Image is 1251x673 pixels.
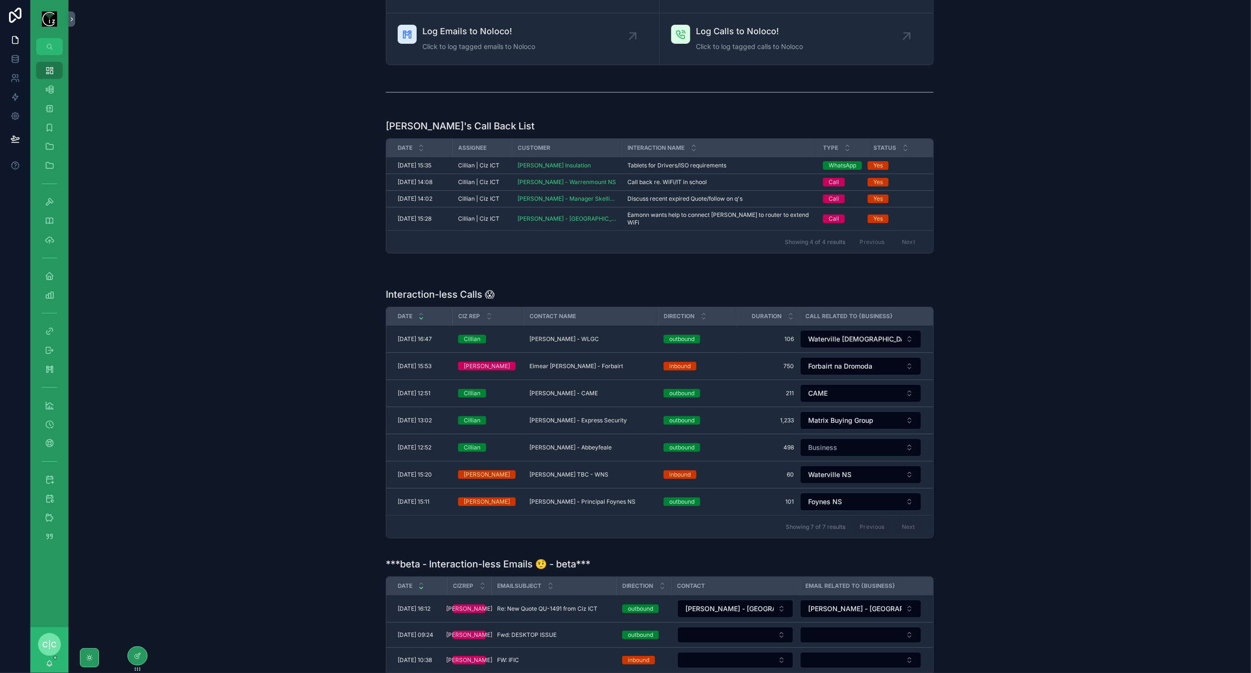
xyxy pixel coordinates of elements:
[823,195,862,203] a: Call
[669,335,694,343] div: outbound
[497,605,611,613] a: Re: New Quote QU-1491 from Ciz ICT
[669,497,694,506] div: outbound
[464,470,510,479] div: [PERSON_NAME]
[497,631,557,639] span: Fwd: DESKTOP ISSUE
[823,215,862,223] a: Call
[398,582,412,590] span: Date
[398,390,447,397] a: [DATE] 12:51
[829,215,839,223] div: Call
[446,656,492,664] div: [PERSON_NAME]
[664,389,732,398] a: outbound
[627,195,743,203] span: Discuss recent expired Quote/follow on q's
[497,656,519,664] span: FW: IFIC
[42,639,57,650] span: C|C
[622,631,665,639] a: outbound
[398,362,431,370] span: [DATE] 15:53
[529,417,652,424] a: [PERSON_NAME] - Express Security
[622,656,665,664] a: inbound
[696,42,803,51] span: Click to log tagged calls to Noloco
[518,215,616,223] span: [PERSON_NAME] - [GEOGRAPHIC_DATA]
[873,178,883,186] div: Yes
[464,362,510,371] div: [PERSON_NAME]
[398,471,432,478] span: [DATE] 15:20
[743,362,794,370] a: 750
[685,604,774,614] span: [PERSON_NAME] - [GEOGRAPHIC_DATA]
[800,411,922,430] a: Select Button
[808,334,902,344] span: Waterville [DEMOGRAPHIC_DATA] Golf Club ([GEOGRAPHIC_DATA])
[398,390,430,397] span: [DATE] 12:51
[800,465,922,484] a: Select Button
[785,238,845,246] span: Showing 4 of 4 results
[669,362,691,371] div: inbound
[628,631,653,639] div: outbound
[808,416,873,425] span: Matrix Buying Group
[518,162,591,169] a: [PERSON_NAME] Insulation
[806,582,896,590] span: Email Related To {Business}
[622,605,665,613] a: outbound
[398,178,447,186] a: [DATE] 14:08
[628,656,649,664] div: inbound
[458,470,518,479] a: [PERSON_NAME]
[800,493,921,511] button: Select Button
[458,215,506,223] a: Cillian | Ciz ICT
[800,466,921,484] button: Select Button
[398,631,433,639] span: [DATE] 09:24
[398,312,412,320] span: Date
[459,312,480,320] span: Ciz Rep
[386,288,495,301] h1: Interaction-less Calls 😱
[446,605,492,613] div: [PERSON_NAME]
[398,417,447,424] a: [DATE] 13:02
[398,631,441,639] a: [DATE] 09:24
[628,144,685,152] span: Interaction Name
[464,497,510,506] div: [PERSON_NAME]
[529,498,652,506] a: [PERSON_NAME] - Principal Foynes NS
[398,656,441,664] a: [DATE] 10:38
[398,498,447,506] a: [DATE] 15:11
[529,335,599,343] span: [PERSON_NAME] - WLGC
[398,605,430,613] span: [DATE] 16:12
[529,417,627,424] span: [PERSON_NAME] - Express Security
[529,498,635,506] span: [PERSON_NAME] - Principal Foynes NS
[868,161,928,170] a: Yes
[458,195,506,203] a: Cillian | Ciz ICT
[464,443,480,452] div: Cillian
[868,195,928,203] a: Yes
[800,357,921,375] button: Select Button
[518,144,551,152] span: Customer
[664,497,732,506] a: outbound
[518,195,616,203] span: [PERSON_NAME] - Manager Skellig Star
[497,631,611,639] a: Fwd: DESKTOP ISSUE
[669,416,694,425] div: outbound
[800,384,921,402] button: Select Button
[800,357,922,376] a: Select Button
[800,384,922,403] a: Select Button
[458,497,518,506] a: [PERSON_NAME]
[627,211,811,226] span: Eamonn wants help to connect [PERSON_NAME] to router to extend WiFi
[42,11,57,27] img: App logo
[800,600,921,618] button: Select Button
[800,652,921,668] button: Select Button
[808,470,851,479] span: Waterville NS
[800,627,921,643] button: Select Button
[874,144,897,152] span: Status
[823,161,862,170] a: WhatsApp
[743,390,794,397] a: 211
[829,178,839,186] div: Call
[529,390,652,397] a: [PERSON_NAME] - CAME
[398,215,447,223] a: [DATE] 15:28
[743,335,794,343] span: 106
[422,42,535,51] span: Click to log tagged emails to Noloco
[422,25,535,38] span: Log Emails to Noloco!
[464,416,480,425] div: Cillian
[829,195,839,203] div: Call
[823,144,839,152] span: Type
[498,582,542,590] span: EmailSubject
[398,335,447,343] a: [DATE] 16:47
[453,656,486,664] a: [PERSON_NAME]
[696,25,803,38] span: Log Calls to Noloco!
[677,627,793,643] button: Select Button
[453,605,486,613] a: [PERSON_NAME]
[829,161,856,170] div: WhatsApp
